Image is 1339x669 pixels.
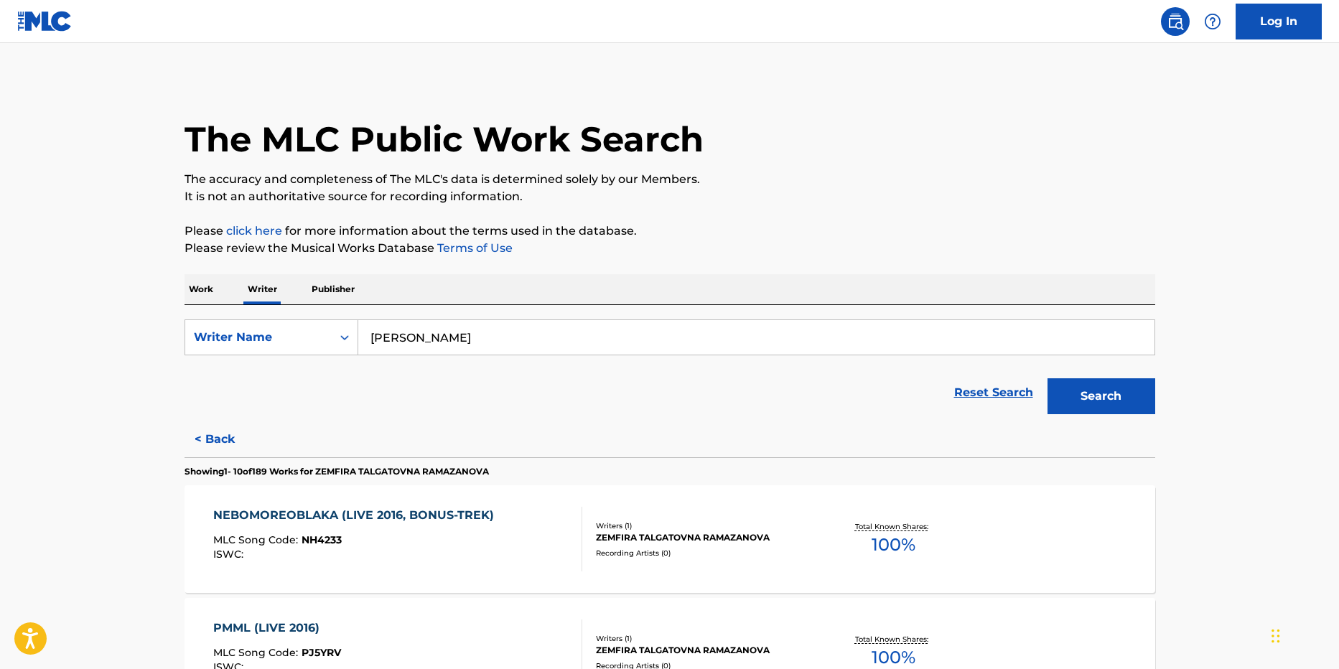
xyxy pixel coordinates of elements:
[596,644,813,657] div: ZEMFIRA TALGATOVNA RAMAZANOVA
[1198,7,1227,36] div: Help
[185,171,1155,188] p: The accuracy and completeness of The MLC's data is determined solely by our Members.
[213,548,247,561] span: ISWC :
[213,646,302,659] span: MLC Song Code :
[185,188,1155,205] p: It is not an authoritative source for recording information.
[213,507,501,524] div: NEBOMOREOBLAKA (LIVE 2016, BONUS-TREK)
[1267,600,1339,669] div: Виджет чата
[596,548,813,558] div: Recording Artists ( 0 )
[213,619,341,637] div: PMML (LIVE 2016)
[1167,13,1184,30] img: search
[185,118,704,161] h1: The MLC Public Work Search
[855,634,932,645] p: Total Known Shares:
[226,224,282,238] a: click here
[1267,600,1339,669] iframe: Chat Widget
[185,485,1155,593] a: NEBOMOREOBLAKA (LIVE 2016, BONUS-TREK)MLC Song Code:NH4233ISWC:Writers (1)ZEMFIRA TALGATOVNA RAMA...
[213,533,302,546] span: MLC Song Code :
[307,274,359,304] p: Publisher
[596,520,813,531] div: Writers ( 1 )
[243,274,281,304] p: Writer
[947,377,1040,408] a: Reset Search
[1204,13,1221,30] img: help
[872,532,915,558] span: 100 %
[185,319,1155,421] form: Search Form
[185,465,489,478] p: Showing 1 - 10 of 189 Works for ZEMFIRA TALGATOVNA RAMAZANOVA
[302,646,341,659] span: PJ5YRV
[596,633,813,644] div: Writers ( 1 )
[185,274,218,304] p: Work
[302,533,342,546] span: NH4233
[1272,614,1280,658] div: Перетащить
[855,521,932,532] p: Total Known Shares:
[434,241,513,255] a: Terms of Use
[1236,4,1322,39] a: Log In
[185,421,271,457] button: < Back
[185,240,1155,257] p: Please review the Musical Works Database
[1048,378,1155,414] button: Search
[1161,7,1190,36] a: Public Search
[185,223,1155,240] p: Please for more information about the terms used in the database.
[17,11,73,32] img: MLC Logo
[596,531,813,544] div: ZEMFIRA TALGATOVNA RAMAZANOVA
[194,329,323,346] div: Writer Name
